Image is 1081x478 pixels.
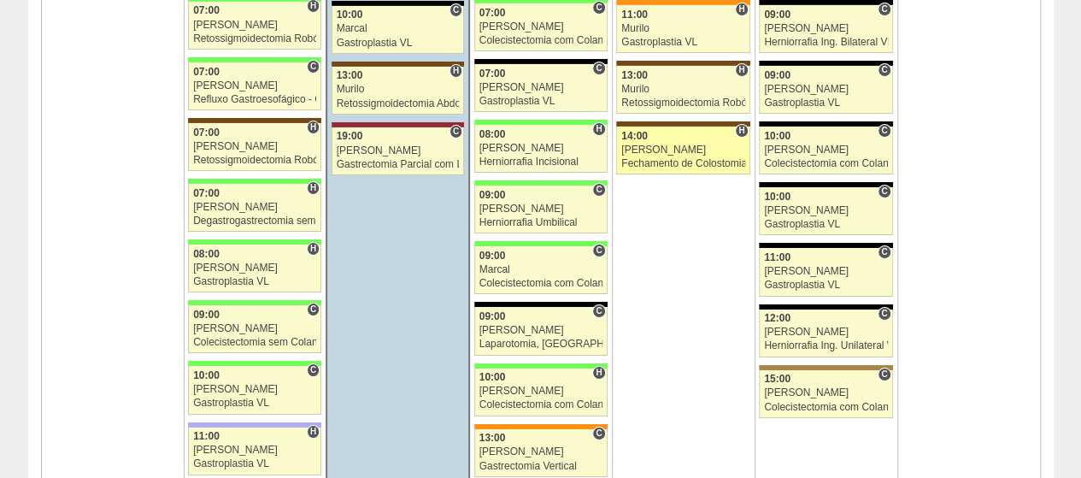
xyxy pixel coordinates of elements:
div: Key: Oswaldo Cruz Paulista [759,365,892,370]
div: Gastroplastia VL [764,97,888,109]
span: Consultório [449,3,462,17]
div: Key: Brasil [188,57,321,62]
a: C 13:00 [PERSON_NAME] Gastrectomia Vertical [474,429,608,477]
div: Gastroplastia VL [764,280,888,291]
a: H 13:00 Murilo Retossigmoidectomia Abdominal VL [332,67,464,115]
div: Gastroplastia VL [193,398,316,409]
div: [PERSON_NAME] [764,23,888,34]
a: C 11:00 [PERSON_NAME] Gastroplastia VL [759,248,892,296]
span: 11:00 [764,251,790,263]
span: Hospital [735,124,748,138]
span: 10:00 [337,9,363,21]
a: H 07:00 [PERSON_NAME] Retossigmoidectomia Robótica [188,123,321,171]
span: 09:00 [479,250,506,262]
div: Herniorrafia Umbilical [479,217,602,228]
div: Marcal [479,264,602,275]
span: 10:00 [764,130,790,142]
div: [PERSON_NAME] [337,145,460,156]
span: 11:00 [193,430,220,442]
div: Key: Sírio Libanês [332,122,464,127]
span: Consultório [878,368,890,381]
span: 07:00 [193,127,220,139]
span: Consultório [878,124,890,138]
div: [PERSON_NAME] [764,266,888,277]
div: Key: Blanc [759,304,892,310]
span: 13:00 [621,69,648,81]
span: 19:00 [337,130,363,142]
a: H 10:00 [PERSON_NAME] Colecistectomia com Colangiografia VL [474,369,608,416]
span: Consultório [307,363,320,377]
span: Consultório [878,307,890,321]
div: [PERSON_NAME] [193,263,316,274]
div: [PERSON_NAME] [193,141,316,152]
span: 13:00 [479,432,506,444]
span: Hospital [449,64,462,78]
a: C 12:00 [PERSON_NAME] Herniorrafia Ing. Unilateral VL [759,310,892,357]
a: H 13:00 Murilo Retossigmoidectomia Robótica [616,66,749,114]
div: Colecistectomia com Colangiografia VL [764,158,888,169]
span: 09:00 [479,310,506,322]
div: Key: Brasil [188,361,321,366]
span: Hospital [735,63,748,77]
span: 07:00 [479,7,506,19]
div: [PERSON_NAME] [764,145,888,156]
div: Herniorrafia Incisional [479,156,602,168]
span: 11:00 [621,9,648,21]
div: Key: Brasil [188,179,321,184]
span: 10:00 [479,371,506,383]
span: Consultório [592,427,605,440]
span: 14:00 [621,130,648,142]
span: 10:00 [193,369,220,381]
span: Hospital [307,121,320,134]
div: Colecistectomia com Colangiografia VL [764,402,888,413]
div: Key: Blanc [759,182,892,187]
span: 10:00 [764,191,790,203]
div: Degastrogastrectomia sem vago [193,215,316,227]
span: 09:00 [479,189,506,201]
div: Colecistectomia sem Colangiografia VL [193,337,316,348]
div: [PERSON_NAME] [479,386,602,397]
div: Gastroplastia VL [337,38,460,49]
a: C 15:00 [PERSON_NAME] Colecistectomia com Colangiografia VL [759,370,892,418]
span: 09:00 [764,9,790,21]
div: Key: Brasil [474,180,608,186]
div: Fechamento de Colostomia ou Enterostomia [621,158,745,169]
div: Murilo [337,84,460,95]
div: Colecistectomia com Colangiografia VL [479,278,602,289]
div: Colecistectomia com Colangiografia VL [479,399,602,410]
a: C 07:00 [PERSON_NAME] Colecistectomia com Colangiografia VL [474,3,608,51]
div: Gastroplastia VL [193,458,316,469]
div: Gastrectomia Vertical [479,461,602,472]
div: Key: Santa Joana [332,62,464,67]
span: 08:00 [193,248,220,260]
span: Consultório [878,245,890,259]
div: Gastroplastia VL [193,276,316,287]
div: Key: Brasil [474,363,608,369]
a: C 10:00 [PERSON_NAME] Colecistectomia com Colangiografia VL [759,127,892,174]
div: [PERSON_NAME] [193,445,316,456]
div: Murilo [621,84,745,95]
span: 07:00 [479,68,506,80]
span: 09:00 [764,69,790,81]
div: [PERSON_NAME] [193,323,316,334]
div: Key: Christóvão da Gama [188,422,321,428]
div: [PERSON_NAME] [479,21,602,32]
div: Key: Blanc [759,243,892,248]
div: Refluxo Gastroesofágico - Cirurgia VL [193,94,316,105]
a: H 14:00 [PERSON_NAME] Fechamento de Colostomia ou Enterostomia [616,127,749,174]
a: H 08:00 [PERSON_NAME] Gastroplastia VL [188,245,321,292]
div: [PERSON_NAME] [193,20,316,31]
div: Key: Blanc [759,121,892,127]
a: H 07:00 [PERSON_NAME] Degastrogastrectomia sem vago [188,184,321,232]
div: [PERSON_NAME] [479,325,602,336]
span: Consultório [592,183,605,197]
span: Consultório [592,1,605,15]
div: Retossigmoidectomia Abdominal VL [337,98,460,109]
span: Consultório [307,303,320,316]
div: Colecistectomia com Colangiografia VL [479,35,602,46]
span: 15:00 [764,373,790,385]
span: Hospital [307,181,320,195]
div: Key: Blanc [474,59,608,64]
div: Key: Santa Joana [616,121,749,127]
div: Key: Santa Joana [188,118,321,123]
